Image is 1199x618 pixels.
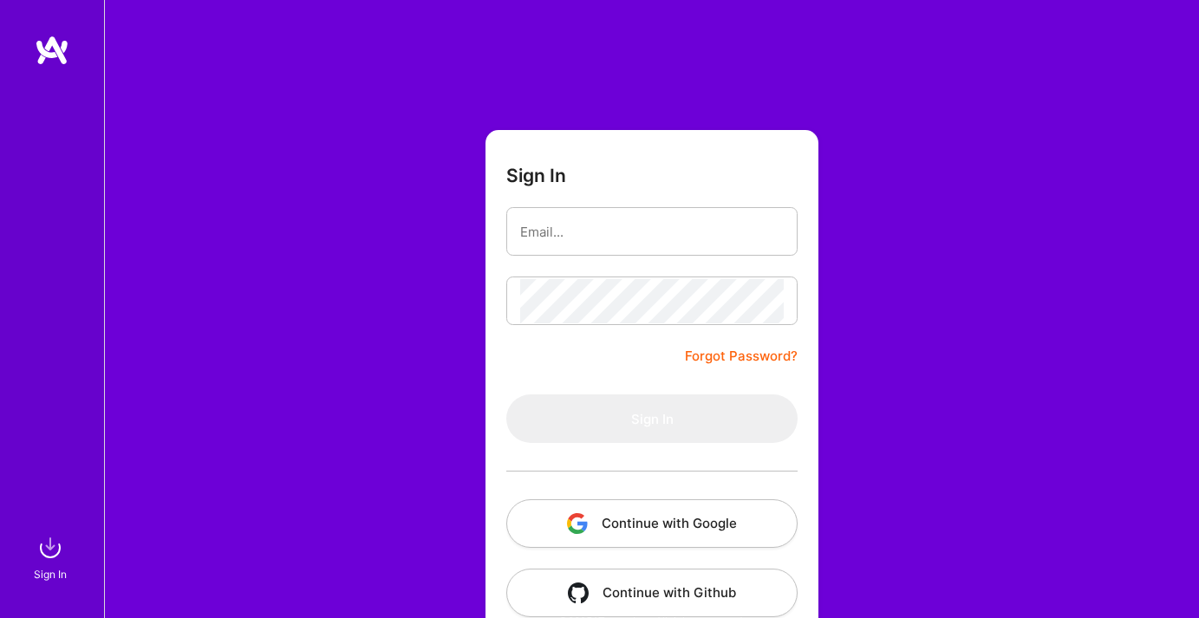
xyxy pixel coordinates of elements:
a: Forgot Password? [685,346,798,367]
img: sign in [33,530,68,565]
h3: Sign In [506,165,566,186]
img: icon [567,513,588,534]
img: logo [35,35,69,66]
img: icon [568,582,589,603]
button: Sign In [506,394,798,443]
button: Continue with Google [506,499,798,548]
input: Email... [520,210,784,254]
div: Sign In [34,565,67,583]
button: Continue with Github [506,569,798,617]
a: sign inSign In [36,530,68,583]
